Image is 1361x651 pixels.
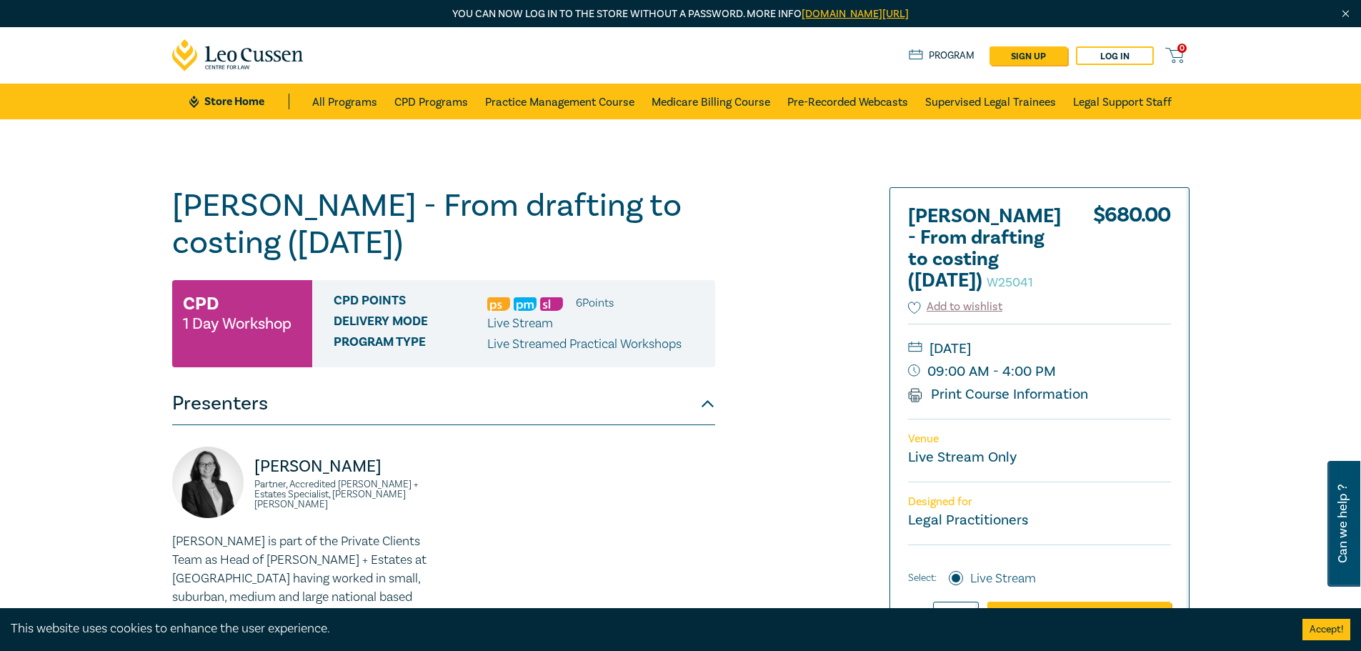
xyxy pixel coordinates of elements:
[172,447,244,518] img: https://s3.ap-southeast-2.amazonaws.com/leo-cussen-store-production-content/Contacts/Naomi%20Guye...
[394,84,468,119] a: CPD Programs
[908,337,1171,360] small: [DATE]
[1177,44,1187,53] span: 0
[908,360,1171,383] small: 09:00 AM - 4:00 PM
[652,84,770,119] a: Medicare Billing Course
[487,297,510,311] img: Professional Skills
[514,297,537,311] img: Practice Management & Business Skills
[1076,46,1154,65] a: Log in
[908,448,1017,467] a: Live Stream Only
[1336,469,1350,578] span: Can we help ?
[908,385,1089,404] a: Print Course Information
[334,294,487,312] span: CPD Points
[172,532,435,625] p: [PERSON_NAME] is part of the Private Clients Team as Head of [PERSON_NAME] + Estates at [GEOGRAPH...
[908,495,1171,509] p: Designed for
[909,48,975,64] a: Program
[908,299,1003,315] button: Add to wishlist
[334,314,487,333] span: Delivery Mode
[11,620,1281,638] div: This website uses cookies to enhance the user experience.
[970,570,1036,588] label: Live Stream
[254,479,435,510] small: Partner, Accredited [PERSON_NAME] + Estates Specialist, [PERSON_NAME] [PERSON_NAME]
[485,84,634,119] a: Practice Management Course
[172,6,1190,22] p: You can now log in to the store without a password. More info
[540,297,563,311] img: Substantive Law
[576,294,614,312] li: 6 Point s
[987,274,1033,291] small: W25041
[1302,619,1350,640] button: Accept cookies
[334,335,487,354] span: Program type
[787,84,908,119] a: Pre-Recorded Webcasts
[908,570,937,586] span: Select:
[172,187,715,262] h1: [PERSON_NAME] - From drafting to costing ([DATE])
[925,84,1056,119] a: Supervised Legal Trainees
[312,84,377,119] a: All Programs
[908,206,1065,292] h2: [PERSON_NAME] - From drafting to costing ([DATE])
[1093,206,1171,299] div: $ 680.00
[987,602,1171,629] a: Add to Cart
[183,291,219,317] h3: CPD
[802,7,909,21] a: [DOMAIN_NAME][URL]
[183,317,291,331] small: 1 Day Workshop
[1340,8,1352,20] img: Close
[172,382,715,425] button: Presenters
[487,335,682,354] p: Live Streamed Practical Workshops
[908,432,1171,446] p: Venue
[989,46,1067,65] a: sign up
[1073,84,1172,119] a: Legal Support Staff
[933,602,979,629] input: 1
[487,315,553,332] span: Live Stream
[254,455,435,478] p: [PERSON_NAME]
[908,511,1028,530] small: Legal Practitioners
[189,94,289,109] a: Store Home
